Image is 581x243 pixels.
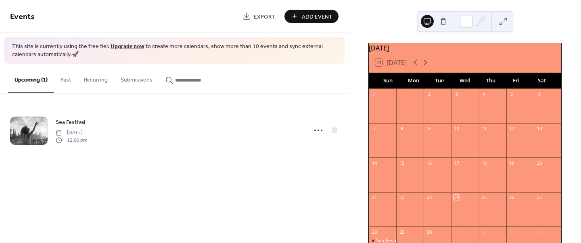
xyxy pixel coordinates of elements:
[111,41,144,52] a: Upgrade now
[454,160,460,166] div: 17
[509,195,515,201] div: 26
[478,73,504,89] div: Thu
[56,118,85,127] span: Sea Festival
[399,160,405,166] div: 15
[454,195,460,201] div: 24
[77,64,114,92] button: Recurring
[399,126,405,132] div: 8
[12,43,336,59] span: This site is currently using the free tier. to create more calendars, show more than 10 events an...
[481,160,487,166] div: 18
[56,129,87,136] span: [DATE]
[454,229,460,235] div: 1
[481,126,487,132] div: 11
[369,43,561,53] div: [DATE]
[426,229,432,235] div: 30
[10,9,35,25] span: Events
[371,229,377,235] div: 28
[536,160,542,166] div: 20
[8,64,54,93] button: Upcoming (1)
[54,64,77,92] button: Past
[426,91,432,97] div: 2
[399,195,405,201] div: 22
[371,91,377,97] div: 31
[114,64,159,92] button: Submissions
[56,136,87,144] span: 12:00 pm
[426,73,452,89] div: Tue
[236,10,281,23] a: Export
[481,195,487,201] div: 25
[426,195,432,201] div: 23
[454,91,460,97] div: 3
[536,91,542,97] div: 6
[302,13,332,21] span: Add Event
[536,229,542,235] div: 4
[399,229,405,235] div: 29
[426,160,432,166] div: 16
[426,126,432,132] div: 9
[399,91,405,97] div: 1
[452,73,478,89] div: Wed
[375,73,401,89] div: Sun
[536,195,542,201] div: 27
[371,160,377,166] div: 14
[371,126,377,132] div: 7
[401,73,427,89] div: Mon
[504,73,529,89] div: Fri
[481,91,487,97] div: 4
[509,229,515,235] div: 3
[509,91,515,97] div: 5
[284,10,339,23] button: Add Event
[254,13,275,21] span: Export
[56,117,85,127] a: Sea Festival
[529,73,555,89] div: Sat
[454,126,460,132] div: 10
[481,229,487,235] div: 2
[509,126,515,132] div: 12
[371,195,377,201] div: 21
[509,160,515,166] div: 19
[536,126,542,132] div: 13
